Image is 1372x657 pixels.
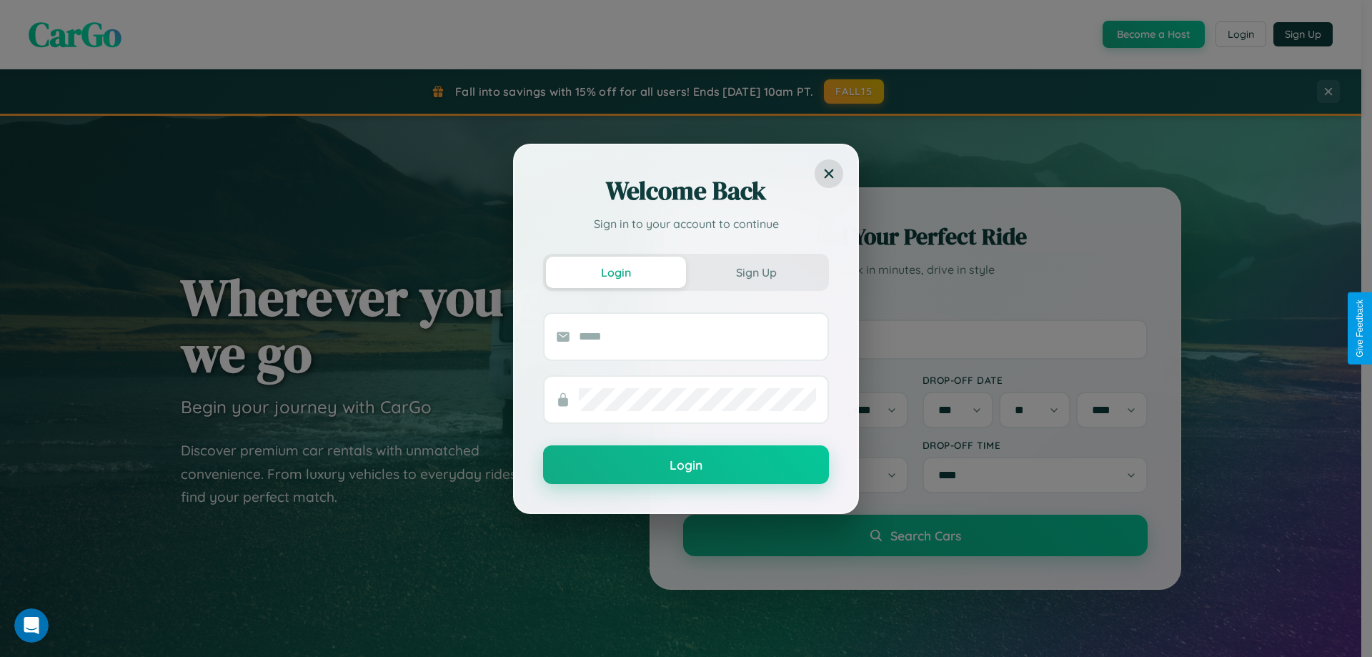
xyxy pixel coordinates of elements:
[686,257,826,288] button: Sign Up
[14,608,49,643] iframe: Intercom live chat
[1355,300,1365,357] div: Give Feedback
[543,215,829,232] p: Sign in to your account to continue
[543,445,829,484] button: Login
[543,174,829,208] h2: Welcome Back
[546,257,686,288] button: Login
